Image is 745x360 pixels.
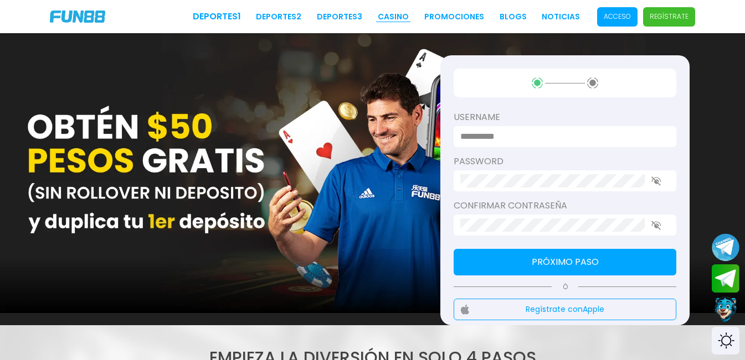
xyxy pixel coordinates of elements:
p: Acceso [604,12,631,22]
a: Deportes2 [256,11,301,23]
div: Switch theme [712,327,739,354]
a: NOTICIAS [542,11,580,23]
a: Deportes1 [193,10,241,23]
label: username [454,111,676,124]
img: Company Logo [50,11,105,23]
button: Join telegram channel [712,233,739,262]
button: Contact customer service [712,295,739,324]
p: Regístrate [650,12,689,22]
button: Join telegram [712,264,739,293]
a: BLOGS [500,11,527,23]
a: Promociones [424,11,484,23]
button: Regístrate conApple [454,299,676,320]
p: Ó [454,282,676,292]
button: Próximo paso [454,249,676,275]
a: CASINO [378,11,409,23]
label: password [454,155,676,168]
a: Deportes3 [317,11,362,23]
label: Confirmar contraseña [454,199,676,212]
